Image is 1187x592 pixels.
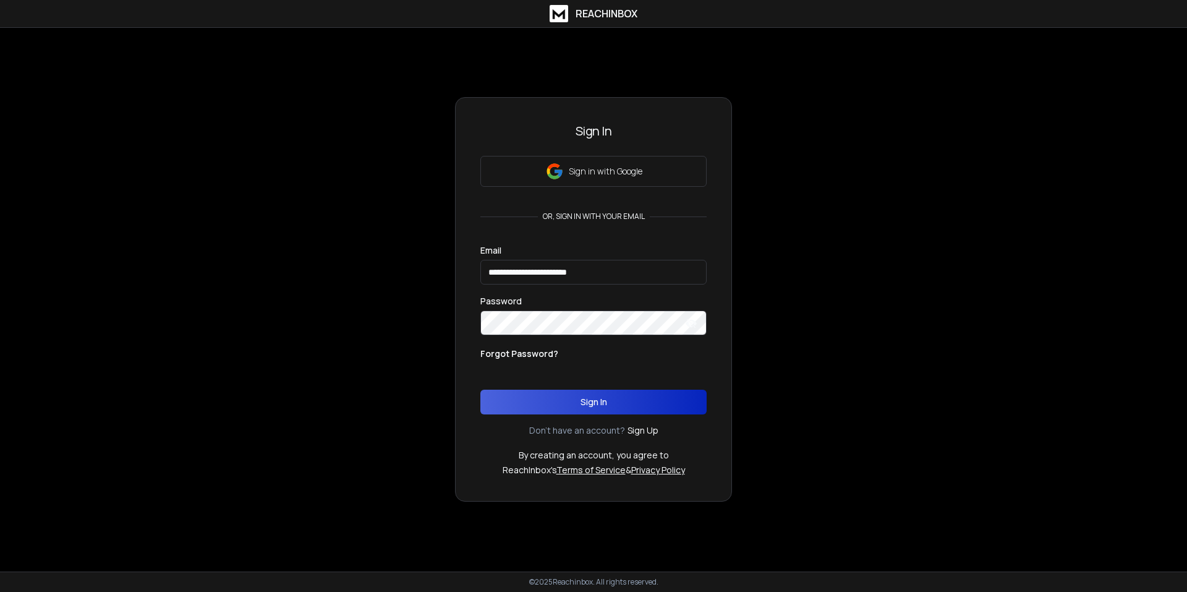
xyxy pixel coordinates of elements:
a: ReachInbox [550,5,637,22]
p: © 2025 Reachinbox. All rights reserved. [529,577,658,587]
button: Sign in with Google [480,156,707,187]
p: Forgot Password? [480,348,558,360]
p: Don't have an account? [529,424,625,437]
p: ReachInbox's & [503,464,685,476]
h3: Sign In [480,122,707,140]
a: Terms of Service [556,464,626,476]
label: Password [480,297,522,306]
button: Sign In [480,390,707,414]
p: By creating an account, you agree to [519,449,669,461]
p: Sign in with Google [569,165,642,178]
h1: ReachInbox [576,6,637,21]
a: Sign Up [628,424,658,437]
img: logo [550,5,568,22]
p: or, sign in with your email [538,212,650,221]
label: Email [480,246,501,255]
a: Privacy Policy [631,464,685,476]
